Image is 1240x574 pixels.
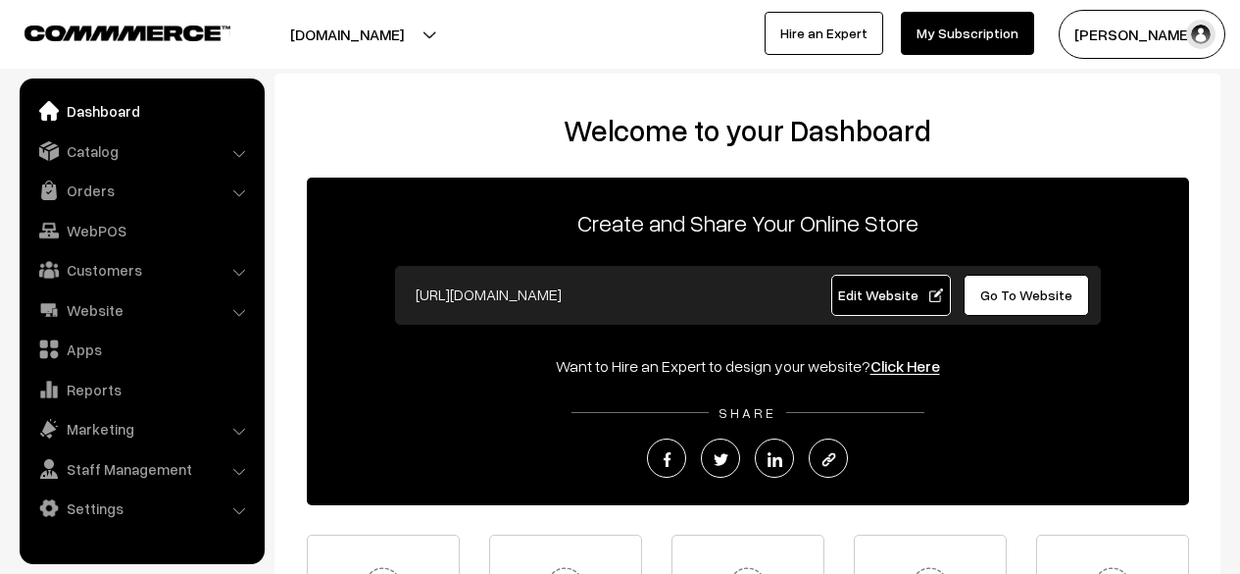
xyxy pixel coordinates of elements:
[25,332,258,367] a: Apps
[870,356,940,376] a: Click Here
[25,133,258,169] a: Catalog
[25,292,258,328] a: Website
[765,12,883,55] a: Hire an Expert
[1186,20,1215,49] img: user
[25,411,258,446] a: Marketing
[980,287,1072,303] span: Go To Website
[25,451,258,487] a: Staff Management
[25,213,258,248] a: WebPOS
[222,10,472,59] button: [DOMAIN_NAME]
[901,12,1034,55] a: My Subscription
[25,173,258,208] a: Orders
[25,252,258,287] a: Customers
[25,491,258,526] a: Settings
[294,113,1201,148] h2: Welcome to your Dashboard
[964,275,1090,316] a: Go To Website
[1059,10,1225,59] button: [PERSON_NAME]
[838,287,943,303] span: Edit Website
[709,404,786,421] span: SHARE
[25,20,196,43] a: COMMMERCE
[831,275,951,316] a: Edit Website
[25,93,258,129] a: Dashboard
[307,354,1189,378] div: Want to Hire an Expert to design your website?
[25,26,230,40] img: COMMMERCE
[307,205,1189,240] p: Create and Share Your Online Store
[25,372,258,407] a: Reports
